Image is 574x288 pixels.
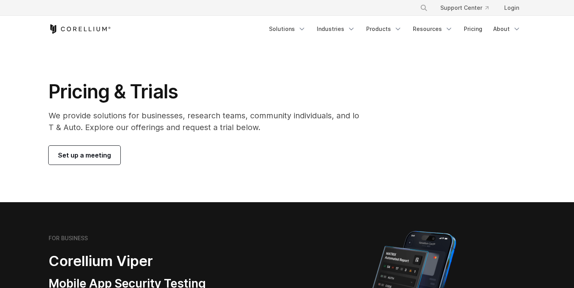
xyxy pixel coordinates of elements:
a: Industries [312,22,360,36]
p: We provide solutions for businesses, research teams, community individuals, and IoT & Auto. Explo... [49,110,361,133]
h6: FOR BUSINESS [49,235,88,242]
a: About [489,22,525,36]
button: Search [417,1,431,15]
a: Set up a meeting [49,146,120,165]
h2: Corellium Viper [49,252,249,270]
a: Products [361,22,407,36]
a: Resources [408,22,458,36]
div: Navigation Menu [411,1,525,15]
h1: Pricing & Trials [49,80,361,103]
a: Corellium Home [49,24,111,34]
div: Navigation Menu [264,22,525,36]
span: Set up a meeting [58,150,111,160]
a: Login [498,1,525,15]
a: Support Center [434,1,495,15]
a: Solutions [264,22,311,36]
a: Pricing [459,22,487,36]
